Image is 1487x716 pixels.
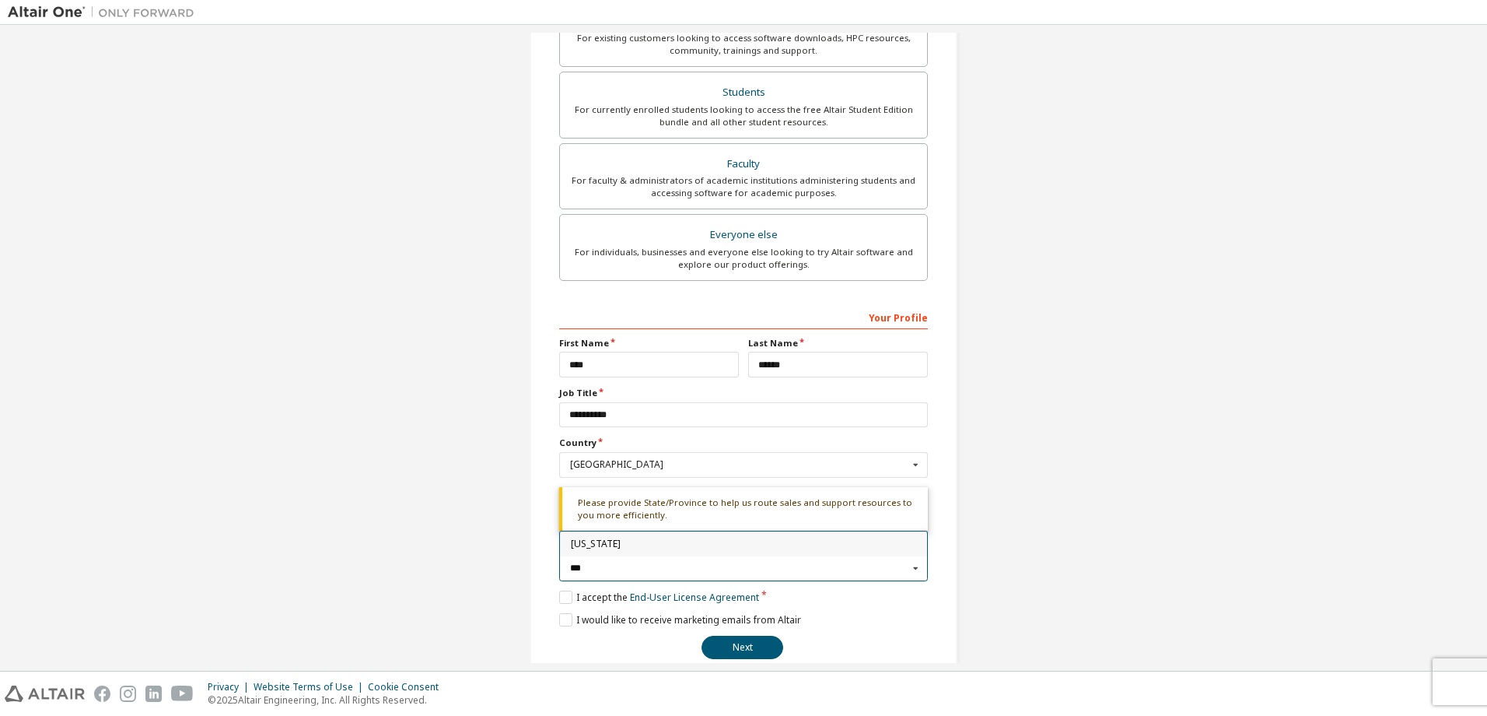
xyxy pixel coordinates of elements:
[559,613,801,626] label: I would like to receive marketing emails from Altair
[569,246,918,271] div: For individuals, businesses and everyone else looking to try Altair software and explore our prod...
[569,32,918,57] div: For existing customers looking to access software downloads, HPC resources, community, trainings ...
[702,636,783,659] button: Next
[748,337,928,349] label: Last Name
[368,681,448,693] div: Cookie Consent
[145,686,162,702] img: linkedin.svg
[571,539,917,549] span: [US_STATE]
[94,686,110,702] img: facebook.svg
[559,337,739,349] label: First Name
[569,224,918,246] div: Everyone else
[171,686,194,702] img: youtube.svg
[254,681,368,693] div: Website Terms of Use
[120,686,136,702] img: instagram.svg
[559,387,928,399] label: Job Title
[208,681,254,693] div: Privacy
[559,487,928,532] div: Please provide State/Province to help us route sales and support resources to you more efficiently.
[569,82,918,104] div: Students
[559,591,759,604] label: I accept the
[5,686,85,702] img: altair_logo.svg
[630,591,759,604] a: End-User License Agreement
[208,693,448,707] p: © 2025 Altair Engineering, Inc. All Rights Reserved.
[559,304,928,329] div: Your Profile
[569,104,918,128] div: For currently enrolled students looking to access the free Altair Student Edition bundle and all ...
[8,5,202,20] img: Altair One
[570,460,908,469] div: [GEOGRAPHIC_DATA]
[569,174,918,199] div: For faculty & administrators of academic institutions administering students and accessing softwa...
[569,153,918,175] div: Faculty
[559,437,928,449] label: Country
